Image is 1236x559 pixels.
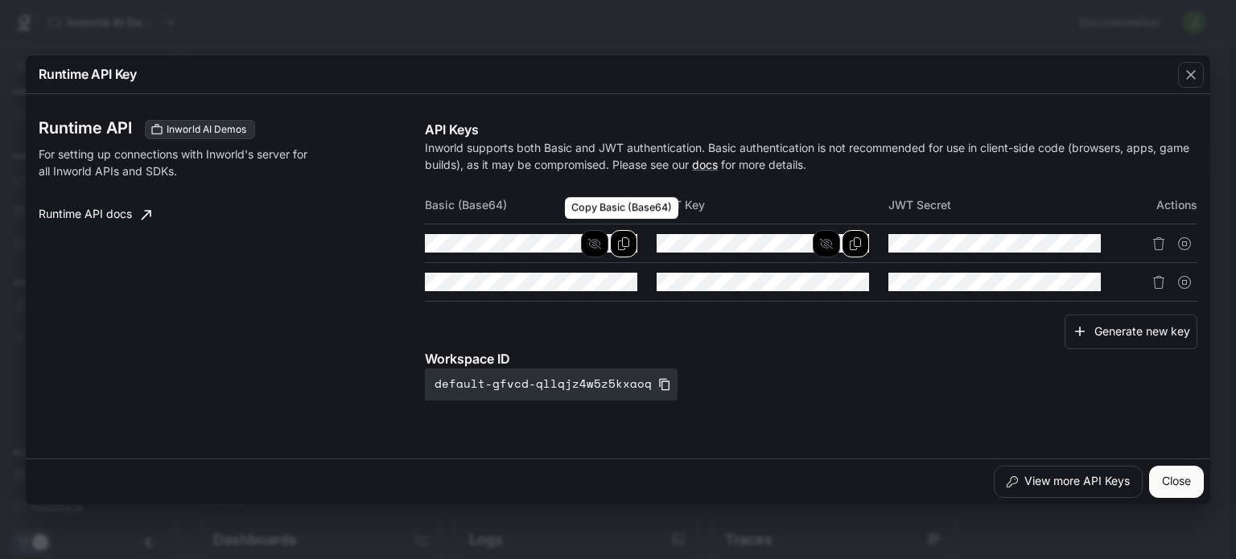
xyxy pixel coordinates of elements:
div: These keys will apply to your current workspace only [145,120,255,139]
button: Close [1149,466,1204,498]
button: Copy Basic (Base64) [610,230,637,257]
th: JWT Key [657,186,888,224]
button: View more API Keys [994,466,1143,498]
div: Copy Basic (Base64) [565,197,678,219]
p: Inworld supports both Basic and JWT authentication. Basic authentication is not recommended for u... [425,139,1197,173]
th: Basic (Base64) [425,186,657,224]
a: docs [692,158,718,171]
button: Generate new key [1065,314,1197,349]
span: Inworld AI Demos [160,122,253,137]
button: Suspend API key [1172,231,1197,257]
button: Copy Key [842,230,869,257]
button: Delete API key [1146,231,1172,257]
a: Runtime API docs [32,199,158,231]
p: Runtime API Key [39,64,137,84]
th: JWT Secret [888,186,1120,224]
button: Delete API key [1146,269,1172,295]
th: Actions [1120,186,1197,224]
p: For setting up connections with Inworld's server for all Inworld APIs and SDKs. [39,146,319,179]
button: default-gfvcd-qllqjz4w5z5kxaoq [425,368,678,401]
button: Suspend API key [1172,269,1197,295]
p: Workspace ID [425,349,1197,368]
h3: Runtime API [39,120,132,136]
p: API Keys [425,120,1197,139]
